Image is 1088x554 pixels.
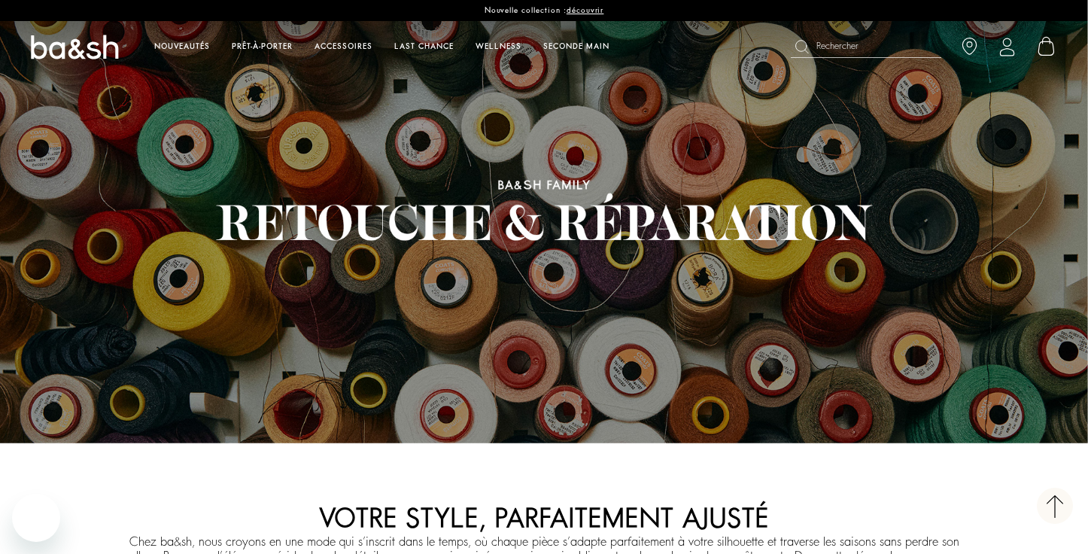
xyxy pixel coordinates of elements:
[791,35,1062,58] nav: Utility navigation
[816,42,859,50] span: Rechercher
[12,494,60,542] iframe: Bouton de lancement de la fenêtre de messagerie
[153,40,211,54] a: Nouveautés
[485,7,567,14] span: Nouvelle collection :
[394,43,454,50] span: Last chance
[232,43,293,50] span: Prêt-à-porter
[313,40,374,54] a: Accessoires
[119,504,969,535] h2: VOTRE STYLE, PARFAITEMENT AJUSTÉ
[791,35,941,58] button: Rechercher
[230,40,294,54] a: Prêt-à-porter
[315,43,372,50] span: Accessoires
[154,43,210,50] span: Nouveautés
[393,40,455,54] a: Last chance
[476,43,521,50] span: WELLNESS
[543,43,609,50] span: Seconde main
[567,7,604,14] a: découvrir
[542,40,611,54] a: Seconde main
[474,40,523,54] a: WELLNESS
